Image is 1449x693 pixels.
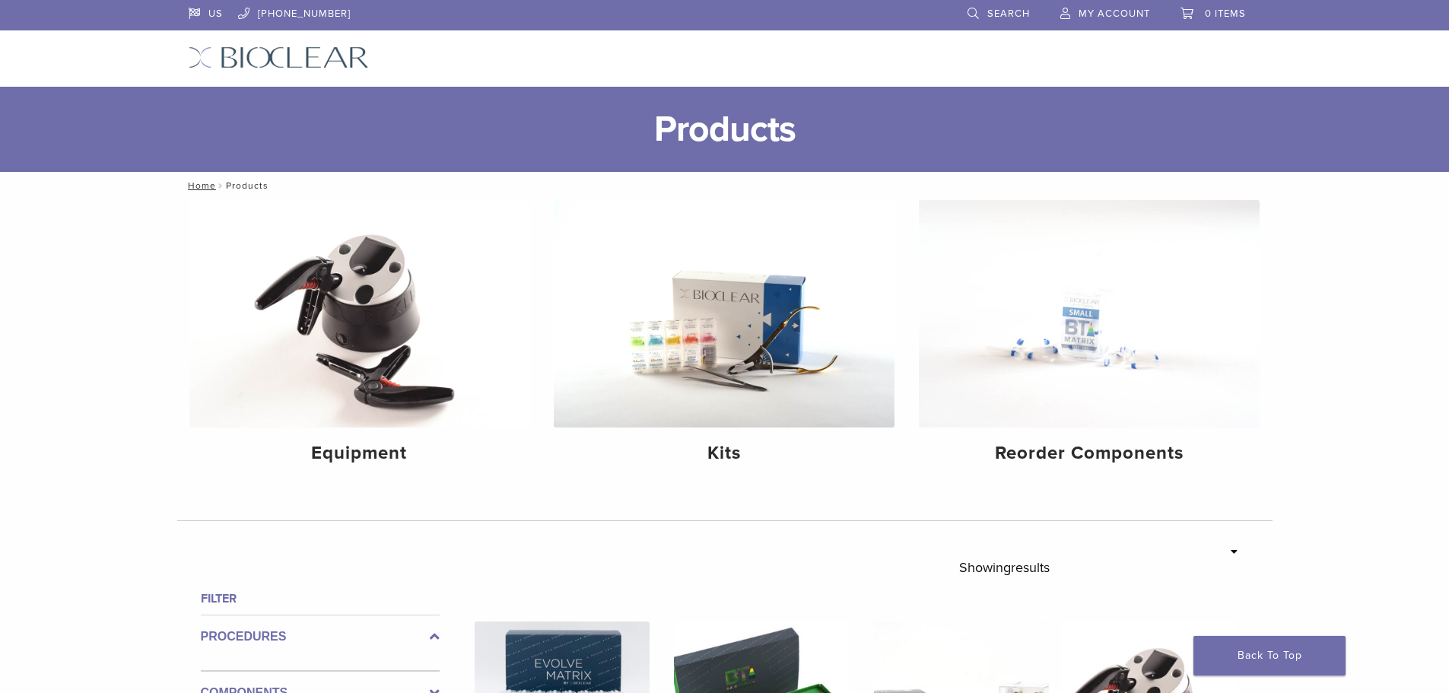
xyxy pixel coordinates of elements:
[202,440,518,467] h4: Equipment
[1079,8,1150,20] span: My Account
[177,172,1273,199] nav: Products
[216,182,226,189] span: /
[554,200,895,428] img: Kits
[201,628,440,646] label: Procedures
[931,440,1247,467] h4: Reorder Components
[1193,636,1346,676] a: Back To Top
[959,552,1050,583] p: Showing results
[189,200,530,428] img: Equipment
[919,200,1260,428] img: Reorder Components
[1205,8,1246,20] span: 0 items
[183,180,216,191] a: Home
[189,200,530,477] a: Equipment
[987,8,1030,20] span: Search
[566,440,882,467] h4: Kits
[919,200,1260,477] a: Reorder Components
[554,200,895,477] a: Kits
[189,46,369,68] img: Bioclear
[201,590,440,608] h4: Filter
